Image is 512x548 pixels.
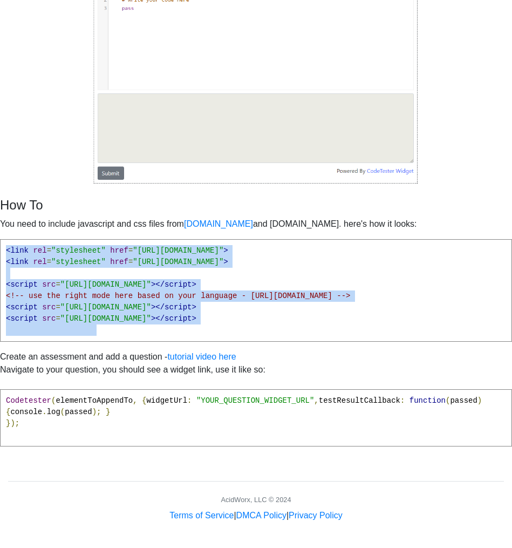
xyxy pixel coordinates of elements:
span: = [56,280,60,289]
span: "[URL][DOMAIN_NAME]" [133,258,223,266]
span: src [42,303,56,312]
span: . [42,408,46,416]
span: "stylesheet" [51,258,106,266]
span: ( [446,396,450,405]
div: AcidWorx, LLC © 2024 [221,495,291,505]
span: function [409,396,446,405]
span: = [47,246,51,255]
span: Codetester [6,396,51,405]
span: { [6,408,10,416]
span: "stylesheet" [51,246,106,255]
span: ></script> [151,303,196,312]
span: "[URL][DOMAIN_NAME]" [60,303,151,312]
span: : [187,396,192,405]
span: : [400,396,405,405]
span: href [110,258,128,266]
span: ); [92,408,101,416]
a: DMCA Policy [236,511,286,520]
span: ) [477,396,482,405]
span: , [133,396,137,405]
a: [DOMAIN_NAME] [184,219,253,228]
span: <!-- use the right mode here based on your language - [URL][DOMAIN_NAME] --> [6,292,351,300]
span: log [47,408,60,416]
span: > [223,258,228,266]
span: ></script> [151,314,196,323]
span: rel [33,258,46,266]
div: | | [169,509,342,522]
span: = [128,258,133,266]
span: }); [6,419,19,428]
span: <script [6,314,38,323]
span: <script [6,303,38,312]
span: console [10,408,42,416]
span: "[URL][DOMAIN_NAME]" [60,280,151,289]
span: , [314,396,318,405]
span: passed [65,408,92,416]
span: <link [6,258,29,266]
a: Terms of Service [169,511,234,520]
span: } [106,408,110,416]
span: "YOUR_QUESTION_WIDGET_URL" [196,396,314,405]
span: = [47,258,51,266]
span: ( [51,396,56,405]
span: "[URL][DOMAIN_NAME]" [60,314,151,323]
a: Privacy Policy [289,511,343,520]
span: src [42,280,56,289]
span: <link [6,246,29,255]
span: src [42,314,56,323]
span: = [56,303,60,312]
span: = [128,246,133,255]
span: { [142,396,146,405]
span: rel [33,246,46,255]
span: ></script> [151,280,196,289]
span: "[URL][DOMAIN_NAME]" [133,246,223,255]
span: = [56,314,60,323]
span: ( [60,408,65,416]
span: elementToAppendTo [56,396,133,405]
span: <script [6,280,38,289]
span: testResultCallback [319,396,400,405]
span: widgetUrl [146,396,187,405]
span: href [110,246,128,255]
a: tutorial video here [167,352,236,361]
span: passed [450,396,477,405]
span: > [223,246,228,255]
